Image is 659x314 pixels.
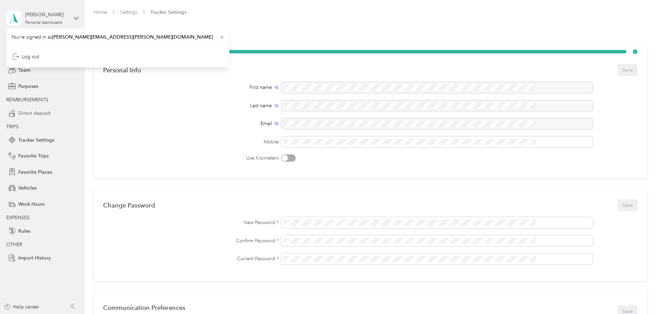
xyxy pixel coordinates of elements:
span: Last name [250,102,272,109]
div: Log out [12,53,39,60]
span: EXPENSES [6,215,30,221]
label: Confirm Password [103,237,279,244]
span: Rules [18,227,30,235]
label: Current Password [103,255,279,262]
button: Help center [4,303,39,311]
iframe: Everlance-gr Chat Button Frame [620,275,659,314]
span: TRIPS [6,124,19,130]
span: Work Hours [18,201,45,208]
div: Communication Preferences [103,304,207,311]
span: Tracker Settings [18,136,54,144]
span: OTHER [6,242,22,247]
span: REIMBURSEMENTS [6,97,48,103]
div: Change Password [103,202,155,209]
span: Tracker Settings [150,9,186,16]
label: Mobile [103,138,279,145]
span: Email [260,120,272,127]
span: Import History [18,254,51,262]
span: Team [18,67,30,74]
span: Vehicles [18,184,37,192]
span: Direct deposit [18,110,51,117]
a: Home [94,9,107,15]
span: Favorite Trips [18,152,49,160]
label: Use Kilometers [103,154,279,162]
label: New Password [103,219,279,226]
span: You’re signed in as [11,33,225,41]
div: Personal Info [103,67,141,74]
span: [PERSON_NAME][EMAIL_ADDRESS][PERSON_NAME][DOMAIN_NAME] [52,34,213,40]
span: Favorite Places [18,169,52,176]
div: [PERSON_NAME] [25,11,68,18]
a: Settings [120,9,137,15]
div: Personal dashboard [25,21,62,25]
span: First name [249,84,272,91]
span: Purposes [18,83,38,90]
